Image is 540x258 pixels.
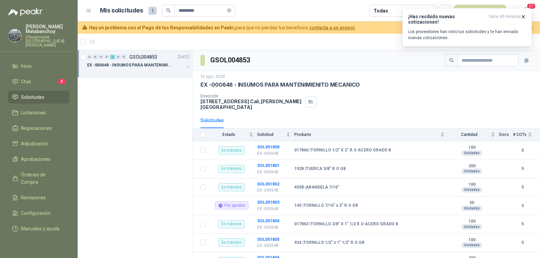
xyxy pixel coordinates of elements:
div: En tránsito [218,220,245,228]
span: # COTs [513,132,526,137]
a: SOL051802 [257,182,279,187]
a: Remisiones [8,191,70,204]
span: Licitaciones [21,109,46,116]
th: # COTs [513,128,540,141]
a: Adjudicación [8,137,70,150]
th: Cantidad [449,128,499,141]
b: 924 | TORNILLO 1/2" x 1" 1/2" R.O G8 [294,240,364,246]
a: Aprobaciones [8,153,70,166]
span: Chat [21,78,31,85]
b: 5 [513,221,532,227]
p: EX -000648 [257,150,290,157]
div: Unidades [461,206,482,211]
p: EX -000648 [257,242,290,249]
span: close-circle [227,7,231,14]
div: 0 [99,55,104,59]
a: Solicitudes [8,91,70,104]
span: 21 [526,3,536,9]
p: EX -000648 [257,169,290,175]
img: Company Logo [8,29,21,42]
div: Unidades [461,242,482,248]
th: Docs [499,128,513,141]
b: 100 [449,145,495,150]
span: Negociaciones [21,124,52,132]
div: 0 [87,55,92,59]
b: 200 [449,164,495,169]
div: 1 [110,55,115,59]
div: Unidades [461,187,482,193]
button: Nueva solicitud [454,5,506,17]
button: ¡Has recibido nuevas cotizaciones!hace 43 minutos Los proveedores han visto tus solicitudes y te ... [402,8,532,47]
b: 017863 | TORNILLO 3/8" X 1" 1/2 R.O ACERO GRADO 8 [294,222,398,227]
a: 0 0 0 0 1 0 0 GSOL004853[DATE] EX -000648 - INSUMOS PARA MANTENIMIENITO MECANICO [87,53,191,75]
div: Por aprobar [215,201,248,209]
b: 100 [449,237,495,243]
p: EX -000648 [257,187,290,194]
div: Solicitudes [200,117,224,124]
a: SOL051801 [257,163,279,168]
span: Aprobaciones [21,155,51,163]
span: close-circle [227,8,231,12]
p: [STREET_ADDRESS] Cali , [PERSON_NAME][GEOGRAPHIC_DATA] [200,98,302,110]
div: Todas [374,7,388,15]
a: SOL051803 [257,200,279,205]
div: 0 [116,55,121,59]
div: 0 [104,55,109,59]
span: Solicitudes [21,93,44,101]
div: En tránsito [218,183,245,191]
b: 5 [513,166,532,172]
a: SOL051805 [257,237,279,242]
p: GSOL004853 [129,55,157,59]
span: Cantidad [449,132,490,137]
div: En tránsito [218,165,245,173]
b: 017860 | TORNILLO 1/2" X 2" R.O ACERO GRADO 8 [294,148,391,153]
a: Manuales y ayuda [8,222,70,235]
div: Unidades [461,150,482,156]
p: EX -000648 [257,206,290,212]
a: Órdenes de Compra [8,168,70,189]
b: 1928 | TUERCA 3/8" R.O G8 [294,166,346,172]
b: 5 [513,184,532,191]
div: En tránsito [218,146,245,154]
p: 12 ago, 2025 [200,74,225,80]
span: hace 43 minutos [489,14,521,25]
span: Configuración [21,209,51,217]
div: Unidades [461,169,482,174]
b: 5 [513,147,532,154]
th: Producto [294,128,449,141]
h3: ¡Has recibido nuevas cotizaciones! [408,14,486,25]
div: Unidades [461,224,482,230]
a: contacta a un asesor [309,25,355,30]
p: Oleaginosas [GEOGRAPHIC_DATA][PERSON_NAME] [26,35,70,47]
span: 3 [58,79,65,84]
a: SOL051800 [257,145,279,149]
p: Los proveedores han visto tus solicitudes y te han enviado nuevas cotizaciones. [408,29,526,41]
p: [PERSON_NAME] Matabanchoy [26,24,70,34]
p: [DATE] [178,54,189,60]
b: Hay un problema con el Pago de tus Responsabilidades en Peakr, [89,25,235,30]
span: Inicio [21,62,32,70]
div: 0 [122,55,127,59]
span: search [449,58,454,63]
span: Solicitud [257,132,285,137]
span: Remisiones [21,194,46,201]
a: SOL051804 [257,219,279,223]
span: Órdenes de Compra [21,171,63,186]
span: para que no pierdas tus beneficios [89,24,355,31]
span: Estado [210,132,248,137]
b: 100 [449,182,495,188]
span: Producto [294,132,439,137]
h1: Mis solicitudes [100,6,143,16]
span: Adjudicación [21,140,48,147]
img: Logo peakr [8,8,43,16]
th: Estado [210,128,257,141]
span: search [166,8,171,13]
a: Licitaciones [8,106,70,119]
a: Chat3 [8,75,70,88]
